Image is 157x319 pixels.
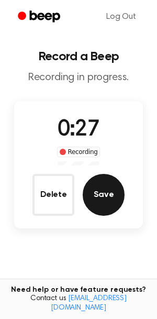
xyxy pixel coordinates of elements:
[32,174,74,216] button: Delete Audio Record
[58,119,99,141] span: 0:27
[6,294,151,313] span: Contact us
[8,71,149,84] p: Recording in progress.
[10,7,70,27] a: Beep
[8,50,149,63] h1: Record a Beep
[96,4,147,29] a: Log Out
[83,174,125,216] button: Save Audio Record
[57,147,100,157] div: Recording
[51,295,127,312] a: [EMAIL_ADDRESS][DOMAIN_NAME]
